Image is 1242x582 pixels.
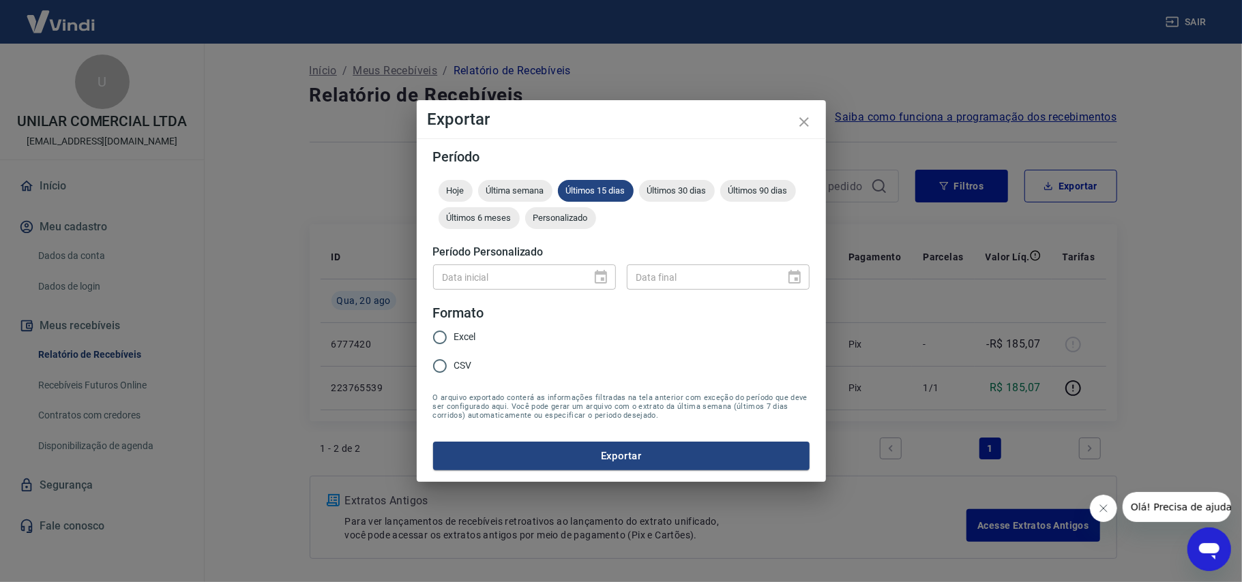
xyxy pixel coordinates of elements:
legend: Formato [433,303,484,323]
div: Últimos 30 dias [639,180,715,202]
span: Últimos 30 dias [639,185,715,196]
div: Última semana [478,180,552,202]
span: Personalizado [525,213,596,223]
span: O arquivo exportado conterá as informações filtradas na tela anterior com exceção do período que ... [433,393,810,420]
iframe: Fechar mensagem [1090,495,1117,522]
div: Últimos 15 dias [558,180,634,202]
span: Última semana [478,185,552,196]
span: Hoje [439,185,473,196]
div: Últimos 90 dias [720,180,796,202]
span: Últimos 90 dias [720,185,796,196]
input: DD/MM/YYYY [627,264,775,290]
iframe: Mensagem da empresa [1123,492,1231,522]
span: Últimos 6 meses [439,213,520,223]
input: DD/MM/YYYY [433,264,582,290]
span: Últimos 15 dias [558,185,634,196]
iframe: Botão para abrir a janela de mensagens [1187,527,1231,571]
h4: Exportar [428,111,815,127]
h5: Período [433,150,810,164]
button: Exportar [433,442,810,470]
span: CSV [454,358,472,373]
div: Personalizado [525,207,596,229]
span: Excel [454,330,476,344]
h5: Período Personalizado [433,245,810,259]
span: Olá! Precisa de ajuda? [8,10,115,20]
button: close [788,106,820,138]
div: Hoje [439,180,473,202]
div: Últimos 6 meses [439,207,520,229]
